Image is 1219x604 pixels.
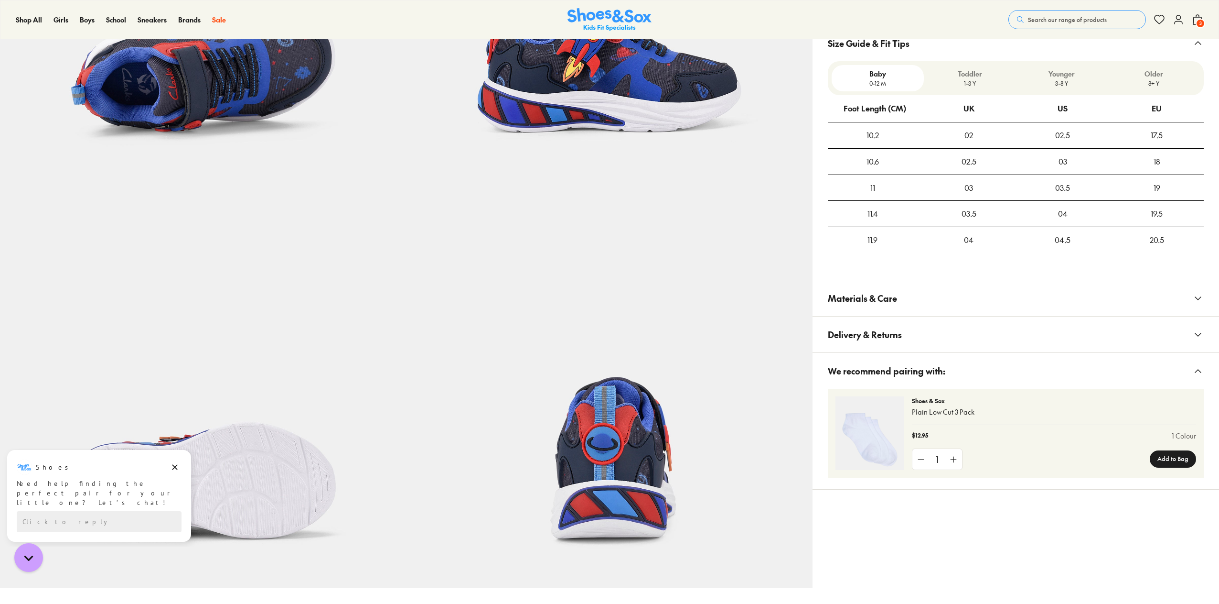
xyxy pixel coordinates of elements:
p: 8+ Y [1112,79,1196,88]
div: 03 [1016,149,1110,175]
span: 3 [1196,19,1205,28]
div: Campaign message [7,1,191,93]
span: Boys [80,15,95,24]
div: 02.5 [922,149,1016,175]
button: Size Guide & Fit Tips [813,25,1219,61]
span: Materials & Care [828,284,897,312]
p: $12.95 [912,431,928,441]
span: Search our range of products [1028,15,1107,24]
div: 11.9 [828,227,917,253]
div: 02.5 [1016,122,1110,148]
div: Message from Shoes. Need help finding the perfect pair for your little one? Let’s chat! [7,11,191,59]
a: Brands [178,15,201,25]
p: Shoes & Sox [912,396,1196,405]
h3: Shoes [36,14,74,23]
p: Toddler [928,69,1012,79]
div: US [1058,96,1068,121]
div: 10.2 [828,122,917,148]
div: 11.4 [828,201,917,227]
button: Materials & Care [813,280,1219,316]
div: 18 [1110,149,1204,175]
div: Need help finding the perfect pair for your little one? Let’s chat! [17,30,182,59]
p: Older [1112,69,1196,79]
div: UK [963,96,974,121]
span: Sneakers [138,15,167,24]
span: Girls [53,15,68,24]
div: 03 [922,175,1016,201]
a: 1 Colour [1172,431,1196,441]
span: Brands [178,15,201,24]
button: 3 [1192,9,1203,30]
span: Delivery & Returns [828,320,902,349]
div: Foot Length (CM) [844,96,906,121]
span: Sale [212,15,226,24]
p: Plain Low Cut 3 Pack [912,407,1196,417]
div: 19 [1110,175,1204,201]
iframe: Gorgias live chat messenger [10,540,48,575]
div: 17.5 [1110,122,1204,148]
div: EU [1152,96,1162,121]
img: Arlo Navy [406,181,813,588]
div: 10.6 [828,149,917,175]
div: 20.5 [1110,227,1204,253]
p: Younger [1020,69,1104,79]
div: 02 [922,122,1016,148]
a: Shop All [16,15,42,25]
img: 4-356389_1 [835,396,904,470]
span: School [106,15,126,24]
a: Boys [80,15,95,25]
img: Shoes logo [17,11,32,26]
div: 11 [828,175,917,201]
div: Reply to the campaigns [17,63,182,84]
button: Search our range of products [1008,10,1146,29]
img: SNS_Logo_Responsive.svg [567,8,652,32]
button: Delivery & Returns [813,317,1219,352]
div: 04.5 [1016,227,1110,253]
div: 03.5 [922,201,1016,227]
p: Baby [835,69,920,79]
div: 1 [930,449,945,470]
span: We recommend pairing with: [828,357,945,385]
a: Sale [212,15,226,25]
p: 3-8 Y [1020,79,1104,88]
div: 03.5 [1016,175,1110,201]
button: Dismiss campaign [168,12,182,25]
p: 1-3 Y [928,79,1012,88]
span: Shop All [16,15,42,24]
a: Sneakers [138,15,167,25]
a: School [106,15,126,25]
p: 0-12 M [835,79,920,88]
div: 04 [922,227,1016,253]
button: We recommend pairing with: [813,353,1219,389]
div: 19.5 [1110,201,1204,227]
div: 04 [1016,201,1110,227]
span: Size Guide & Fit Tips [828,29,909,57]
a: Shoes & Sox [567,8,652,32]
a: Girls [53,15,68,25]
button: Add to Bag [1150,450,1196,468]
